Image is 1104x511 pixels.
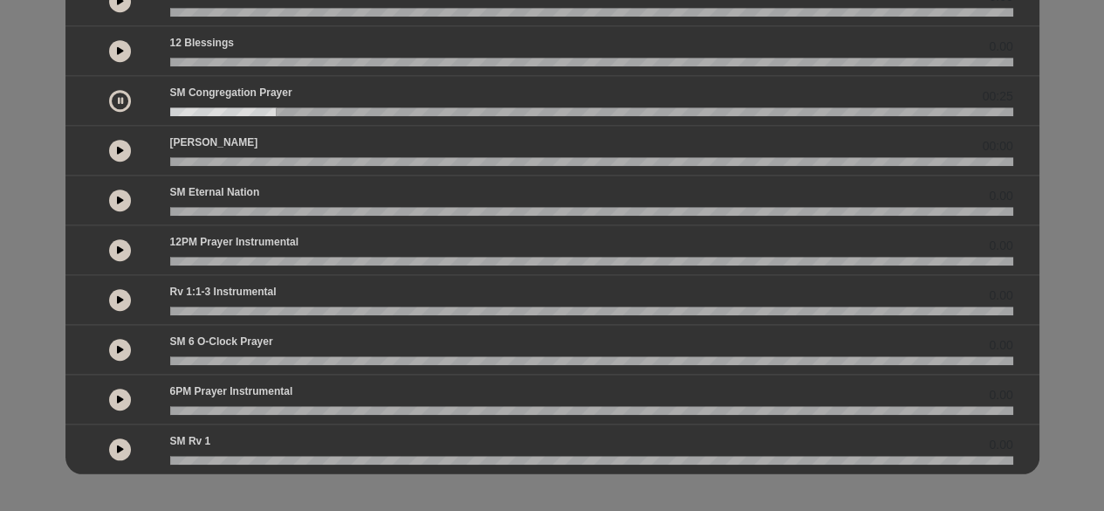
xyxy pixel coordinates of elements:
p: 12PM Prayer Instrumental [170,234,298,250]
span: 00:25 [982,87,1012,106]
p: SM Eternal Nation [170,184,260,200]
p: 12 Blessings [170,35,234,51]
span: 0.00 [989,386,1012,404]
span: 0.00 [989,38,1012,56]
span: 0.00 [989,287,1012,305]
p: [PERSON_NAME] [170,135,258,150]
span: 0.00 [989,187,1012,205]
span: 0.00 [989,237,1012,255]
p: SM Rv 1 [170,433,211,449]
p: SM 6 o-clock prayer [170,334,273,349]
span: 0.00 [989,336,1012,355]
p: Rv 1:1-3 Instrumental [170,284,277,300]
span: 0.00 [989,436,1012,454]
p: 6PM Prayer Instrumental [170,383,293,399]
span: 00:00 [982,137,1012,155]
p: SM Congregation Prayer [170,85,292,100]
